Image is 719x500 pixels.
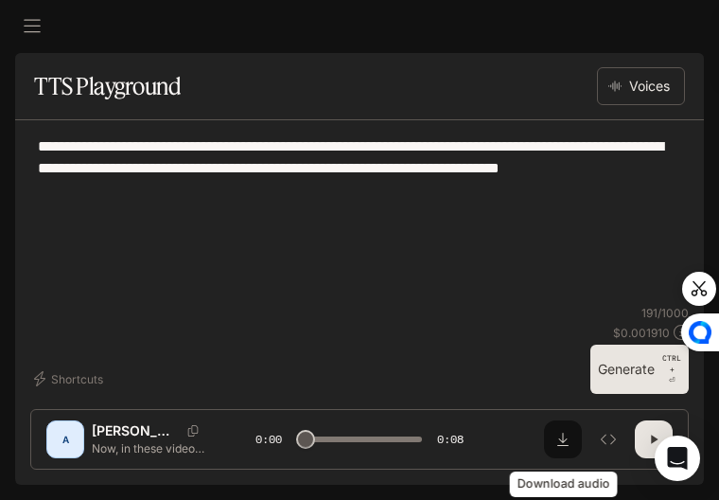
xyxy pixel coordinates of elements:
p: [PERSON_NAME] [92,421,180,440]
button: Copy Voice ID [180,425,206,437]
button: Inspect [589,420,627,458]
span: 0:08 [437,430,464,449]
button: Download audio [544,420,582,458]
div: A [50,424,80,455]
button: Shortcuts [30,364,111,394]
span: 0:00 [255,430,282,449]
button: GenerateCTRL +⏎ [590,345,689,394]
h1: TTS Playground [34,67,181,105]
button: Voices [597,67,685,105]
p: Now, in these videos, you can see how we carefully separate the plates to the measurements we wan... [92,440,210,456]
div: Open Intercom Messenger [655,436,700,481]
div: Download audio [510,472,618,497]
p: CTRL + [662,352,681,375]
p: ⏎ [662,352,681,386]
button: open drawer [15,9,49,44]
